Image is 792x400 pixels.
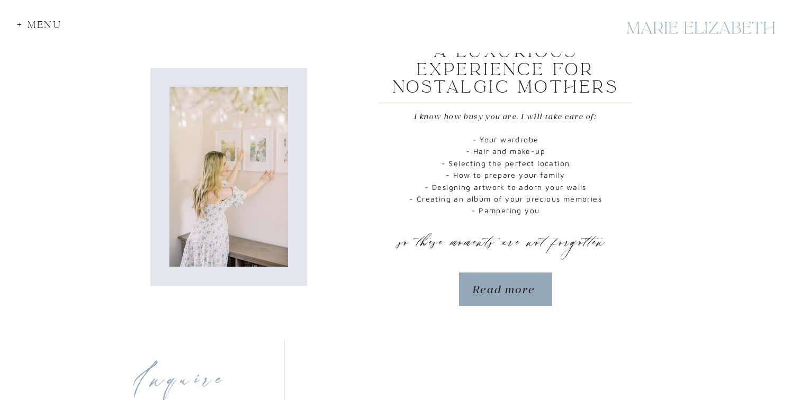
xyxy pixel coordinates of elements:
[400,227,611,257] p: so these moments are not forgotten
[414,111,597,121] p: I know how busy you are. I will take care of:
[368,43,642,99] p: A luxurious experience for nostalgic mothers
[398,134,613,222] p: - Your wardrobe - Hair and make-up - Selecting the perfect location - How to prepare your family ...
[472,281,538,298] a: Read more
[17,20,68,34] div: + Menu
